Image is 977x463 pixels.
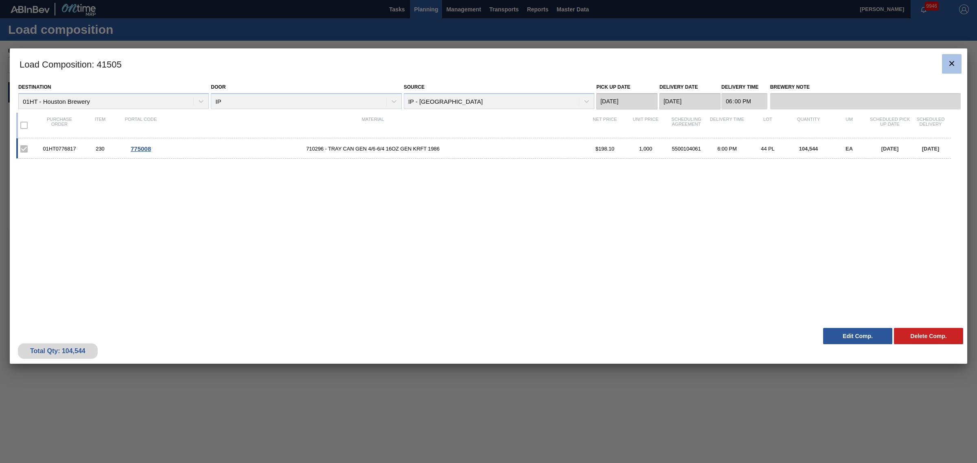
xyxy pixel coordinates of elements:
[770,81,961,93] label: Brewery Note
[39,146,80,152] div: 01HT0776817
[666,117,707,134] div: Scheduling Agreement
[881,146,898,152] span: [DATE]
[18,84,51,90] label: Destination
[707,117,747,134] div: Delivery Time
[211,84,226,90] label: Door
[666,146,707,152] div: 5500104061
[747,117,788,134] div: Lot
[823,328,892,344] button: Edit Comp.
[161,117,585,134] div: Material
[910,117,951,134] div: Scheduled Delivery
[846,146,853,152] span: EA
[870,117,910,134] div: Scheduled Pick up Date
[799,146,818,152] span: 104,544
[131,145,151,152] span: 775008
[707,146,747,152] div: 6:00 PM
[39,117,80,134] div: Purchase order
[922,146,939,152] span: [DATE]
[659,84,698,90] label: Delivery Date
[625,117,666,134] div: Unit Price
[120,117,161,134] div: Portal code
[80,146,120,152] div: 230
[721,81,767,93] label: Delivery Time
[788,117,829,134] div: Quantity
[120,145,161,152] div: Go to Order
[24,347,92,355] div: Total Qty: 104,544
[625,146,666,152] div: 1,000
[747,146,788,152] div: 44 PL
[596,84,631,90] label: Pick up Date
[585,146,625,152] div: $198.10
[585,117,625,134] div: Net Price
[10,48,967,79] h3: Load Composition : 41505
[829,117,870,134] div: UM
[659,93,721,109] input: mm/dd/yyyy
[161,146,585,152] span: 710296 - TRAY CAN GEN 4/6-6/4 16OZ GEN KRFT 1986
[596,93,657,109] input: mm/dd/yyyy
[404,84,425,90] label: Source
[894,328,963,344] button: Delete Comp.
[80,117,120,134] div: Item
